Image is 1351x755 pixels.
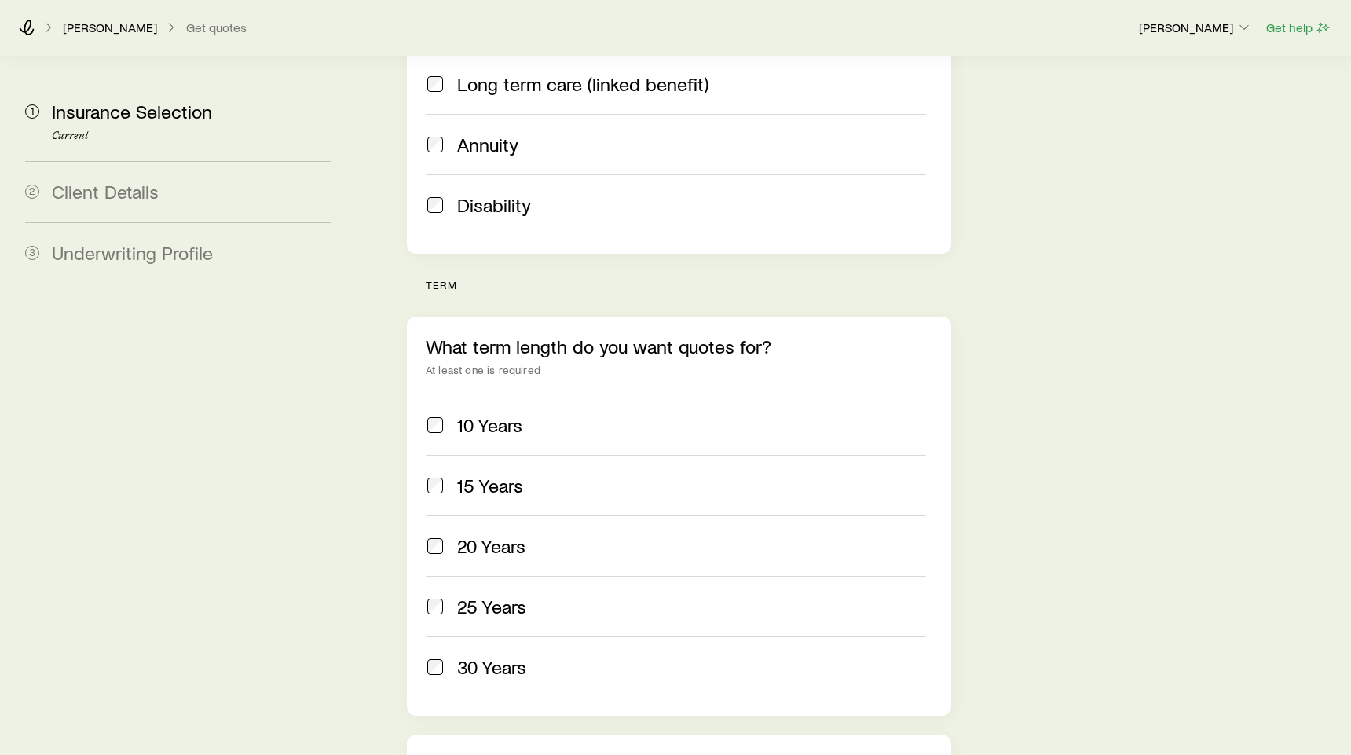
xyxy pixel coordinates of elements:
div: At least one is required [426,364,932,376]
span: Disability [457,194,531,216]
span: Long term care (linked benefit) [457,73,708,95]
span: 1 [25,104,39,119]
p: [PERSON_NAME] [1139,20,1252,35]
input: 30 Years [427,659,443,675]
button: Get quotes [185,20,247,35]
span: 15 Years [457,475,523,497]
span: Insurance Selection [52,100,212,123]
input: 25 Years [427,599,443,614]
p: [PERSON_NAME] [63,20,157,35]
input: 10 Years [427,417,443,433]
span: 30 Years [457,656,526,678]
input: Disability [427,197,443,213]
p: What term length do you want quotes for? [426,335,932,357]
input: Annuity [427,137,443,152]
input: Long term care (linked benefit) [427,76,443,92]
span: 10 Years [457,414,522,436]
p: Current [52,130,331,142]
input: 15 Years [427,478,443,493]
span: Annuity [457,134,518,156]
p: term [426,279,951,291]
span: 25 Years [457,596,526,618]
span: Underwriting Profile [52,241,213,264]
button: Get help [1265,19,1332,37]
input: 20 Years [427,538,443,554]
span: 3 [25,246,39,260]
span: 2 [25,185,39,199]
span: 20 Years [457,535,525,557]
span: Client Details [52,180,159,203]
button: [PERSON_NAME] [1138,19,1253,38]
